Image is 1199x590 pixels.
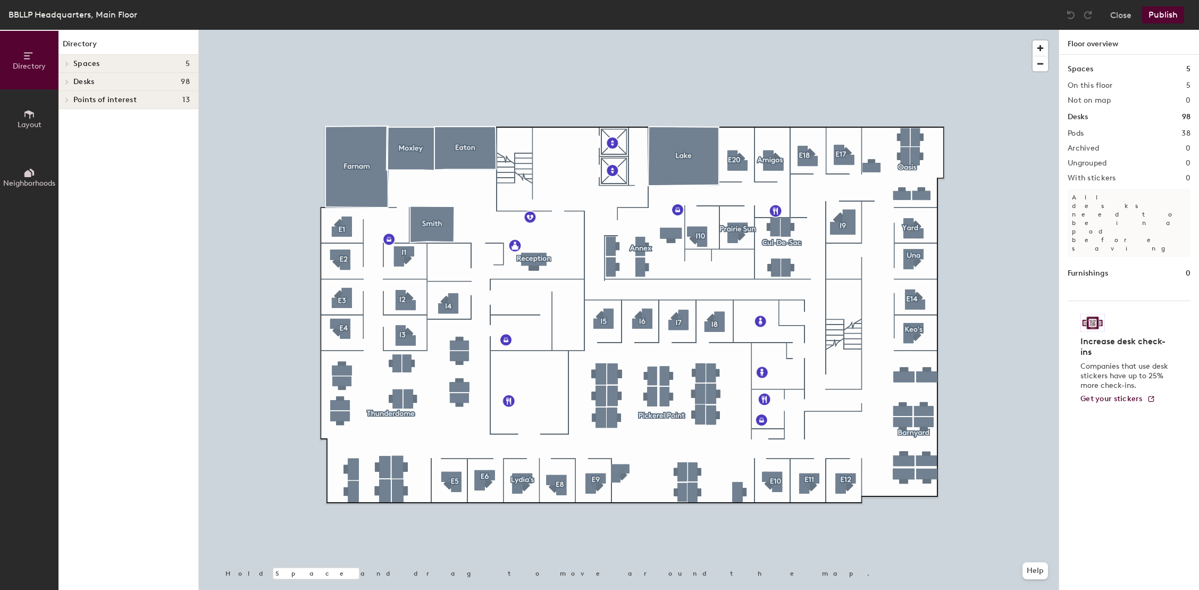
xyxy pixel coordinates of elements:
[1068,111,1088,123] h1: Desks
[1181,129,1190,138] h2: 38
[1068,189,1190,257] p: All desks need to be in a pod before saving
[1080,336,1171,358] h4: Increase desk check-ins
[1068,81,1113,90] h2: On this floor
[1080,394,1143,403] span: Get your stickers
[1080,314,1105,332] img: Sticker logo
[182,96,190,104] span: 13
[1186,81,1190,90] h2: 5
[1186,159,1190,168] h2: 0
[1068,129,1084,138] h2: Pods
[1068,63,1093,75] h1: Spaces
[9,8,137,21] div: BBLLP Headquarters, Main Floor
[1080,395,1155,404] a: Get your stickers
[181,78,190,86] span: 98
[1186,174,1190,182] h2: 0
[1066,10,1076,20] img: Undo
[18,120,41,129] span: Layout
[1186,96,1190,105] h2: 0
[1022,562,1048,579] button: Help
[1186,63,1190,75] h1: 5
[1182,111,1190,123] h1: 98
[1186,144,1190,153] h2: 0
[73,60,100,68] span: Spaces
[1186,268,1190,279] h1: 0
[1080,362,1171,390] p: Companies that use desk stickers have up to 25% more check-ins.
[1068,159,1107,168] h2: Ungrouped
[1110,6,1131,23] button: Close
[73,96,137,104] span: Points of interest
[13,62,46,71] span: Directory
[1068,268,1108,279] h1: Furnishings
[1068,174,1116,182] h2: With stickers
[58,38,198,55] h1: Directory
[1059,30,1199,55] h1: Floor overview
[1083,10,1093,20] img: Redo
[186,60,190,68] span: 5
[1068,96,1111,105] h2: Not on map
[1142,6,1184,23] button: Publish
[73,78,94,86] span: Desks
[1068,144,1099,153] h2: Archived
[3,179,55,188] span: Neighborhoods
